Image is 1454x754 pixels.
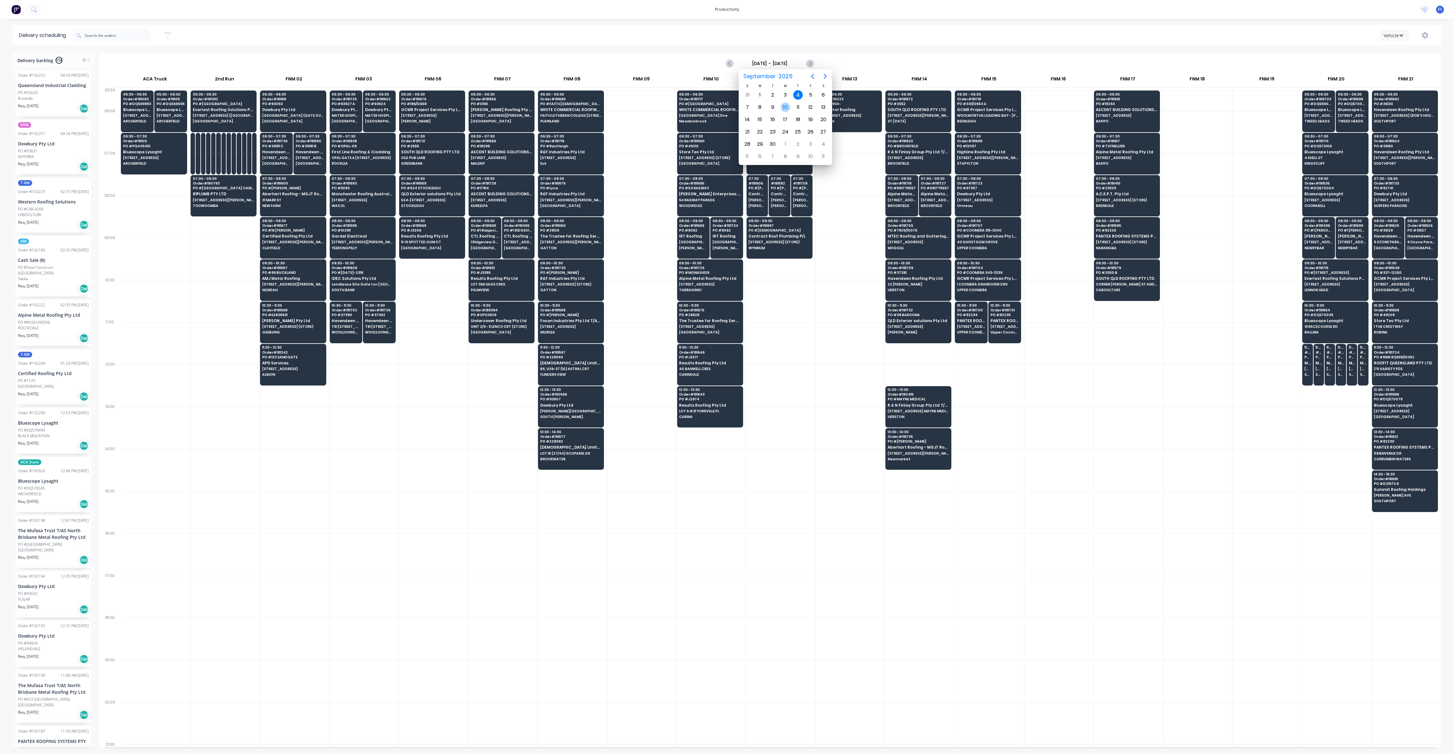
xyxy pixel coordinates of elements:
[208,144,209,148] span: PO # 20497
[123,114,151,117] span: [STREET_ADDRESS][PERSON_NAME] (STORE)
[401,114,462,117] span: [STREET_ADDRESS]
[888,134,949,138] span: 06:30 - 07:30
[213,139,214,143] span: # 190616
[957,92,1018,96] span: 05:30 - 06:30
[123,139,185,143] span: Order # 191125
[401,97,462,101] span: Order # 191676
[262,114,323,117] span: [GEOGRAPHIC_DATA] (GATE 3 UHF 12) [GEOGRAPHIC_DATA]
[123,119,151,123] span: ARCHERFIELD
[793,103,803,112] div: Thursday, September 11, 2025
[888,97,949,101] span: Order # 191672
[888,102,949,106] span: PO # 2552
[739,71,796,82] button: September2025
[792,83,804,89] div: T
[262,139,291,143] span: Order # 191736
[365,108,393,112] span: Dowbury Pty Ltd
[1096,134,1157,138] span: 06:30 - 07:30
[471,97,532,101] span: Order # 191655
[1304,139,1366,143] span: Order # 191713
[262,119,323,123] span: [GEOGRAPHIC_DATA]
[679,102,740,106] span: PO # [GEOGRAPHIC_DATA]
[957,108,1018,112] span: GCMR Project Services Pty Ltd
[755,90,765,100] div: Monday, September 1, 2025
[332,134,393,138] span: 06:30 - 07:30
[768,103,777,112] div: Tuesday, September 9, 2025
[401,102,462,106] span: PO # 186/12659
[781,90,790,100] div: Wednesday, September 3, 2025
[741,83,754,89] div: S
[79,104,89,113] div: Del
[193,92,254,96] span: 05:30 - 06:30
[56,57,62,64] span: 158
[1304,102,1333,106] span: PO # DQ569024
[793,115,803,124] div: Thursday, September 18, 2025
[888,144,949,148] span: PO # BROOKFIELD
[262,150,291,154] span: Havendeen Roofing Pty Ltd
[218,150,219,154] span: Apollo Home Improvement (QLD) Pty Ltd
[254,139,255,143] span: # 190351
[819,127,828,137] div: Saturday, September 27, 2025
[768,139,777,149] div: Tuesday, September 30, 2025
[1374,144,1435,148] span: PO # 39183
[540,144,601,148] span: PO # Rashleigh
[815,74,884,87] div: FNM 13
[888,119,949,123] span: ST [DATE]
[401,150,462,154] span: SOUTH QLD ROOFING PTY LTD
[13,25,72,45] div: Delivery scheduling
[1374,92,1435,96] span: 05:30 - 06:30
[262,108,323,112] span: Dowbury Pty Ltd
[332,144,393,148] span: PO # OPAL-09
[712,5,742,14] div: productivity
[332,150,393,154] span: First Line Roofing & Cladding
[123,97,151,101] span: Order # 191083
[768,115,777,124] div: Tuesday, September 16, 2025
[1374,119,1435,123] span: SOUTHPORT
[249,144,250,148] span: PO # 20569
[1374,114,1435,117] span: [STREET_ADDRESS] (ROB'S HOUSE)
[957,114,1018,117] span: WOOLWORTHS LOADING BAY - [PERSON_NAME][GEOGRAPHIC_DATA]
[755,152,765,161] div: Monday, October 6, 2025
[471,108,532,112] span: [PERSON_NAME] Roofing Pty Ltd
[1304,92,1333,96] span: 05:30 - 06:30
[679,150,740,154] span: Store Tec Pty Ltd
[1304,119,1333,123] span: TWEED HEADS
[468,74,537,87] div: FNM 07
[296,134,324,138] span: 06:30 - 07:30
[537,74,606,87] div: FNM 08
[1374,139,1435,143] span: Order # 191624
[401,92,462,96] span: 05:30 - 06:30
[123,102,151,106] span: PO # DQ569883
[249,134,250,138] span: 06:30
[806,127,815,137] div: Friday, September 26, 2025
[213,144,214,148] span: PO # 20499
[818,97,879,101] span: Order # 191223
[806,115,815,124] div: Friday, September 19, 2025
[18,90,38,96] div: PO #32620
[1338,119,1366,123] span: TWEED HEADS
[332,119,360,123] span: [GEOGRAPHIC_DATA]
[819,152,828,161] div: Saturday, October 11, 2025
[18,122,31,128] span: 9AM
[1374,97,1435,101] span: Order # 191692
[249,139,250,143] span: # 191215
[471,119,532,123] span: [GEOGRAPHIC_DATA]
[85,29,151,42] input: Search for orders
[888,139,949,143] span: Order # 191633
[401,108,462,112] span: GCMR Project Services Pty Ltd
[157,119,185,123] span: ARCHERFIELD
[768,90,777,100] div: Tuesday, September 2, 2025
[954,74,1023,87] div: FNM 15
[262,102,323,106] span: PO # 93063
[1096,114,1157,117] span: [STREET_ADDRESS]
[1024,74,1093,87] div: FNM 16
